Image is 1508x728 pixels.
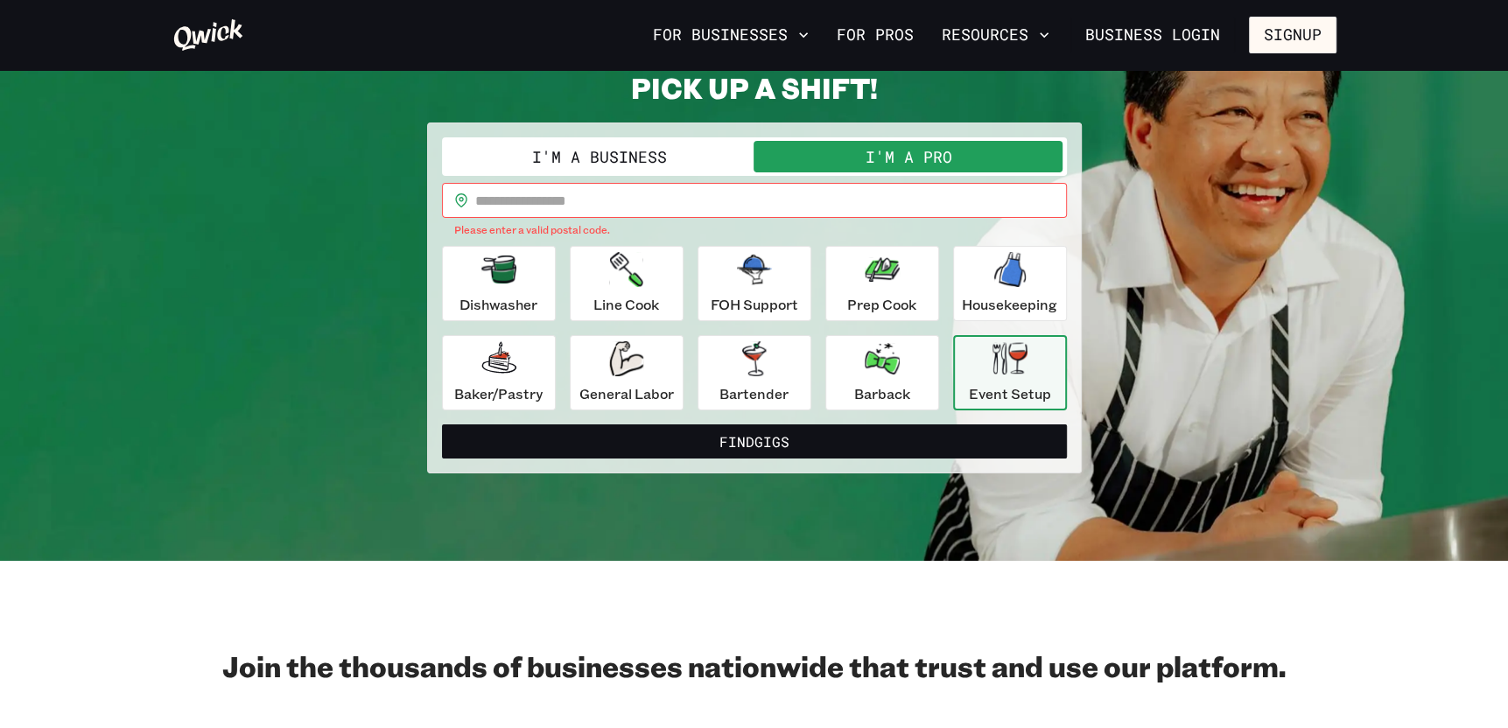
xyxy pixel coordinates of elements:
[579,383,674,404] p: General Labor
[754,141,1063,172] button: I'm a Pro
[454,221,1055,239] p: Please enter a valid postal code.
[711,294,798,315] p: FOH Support
[825,335,939,410] button: Barback
[847,294,916,315] p: Prep Cook
[953,335,1067,410] button: Event Setup
[442,424,1067,459] button: FindGigs
[454,383,543,404] p: Baker/Pastry
[1249,17,1336,53] button: Signup
[854,383,910,404] p: Barback
[830,20,921,50] a: For Pros
[172,648,1336,683] h2: Join the thousands of businesses nationwide that trust and use our platform.
[698,335,811,410] button: Bartender
[962,294,1057,315] p: Housekeeping
[442,335,556,410] button: Baker/Pastry
[969,383,1051,404] p: Event Setup
[570,246,684,321] button: Line Cook
[646,20,816,50] button: For Businesses
[442,246,556,321] button: Dishwasher
[719,383,789,404] p: Bartender
[953,246,1067,321] button: Housekeeping
[593,294,659,315] p: Line Cook
[1070,17,1235,53] a: Business Login
[698,246,811,321] button: FOH Support
[825,246,939,321] button: Prep Cook
[935,20,1056,50] button: Resources
[459,294,537,315] p: Dishwasher
[445,141,754,172] button: I'm a Business
[427,70,1082,105] h2: PICK UP A SHIFT!
[570,335,684,410] button: General Labor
